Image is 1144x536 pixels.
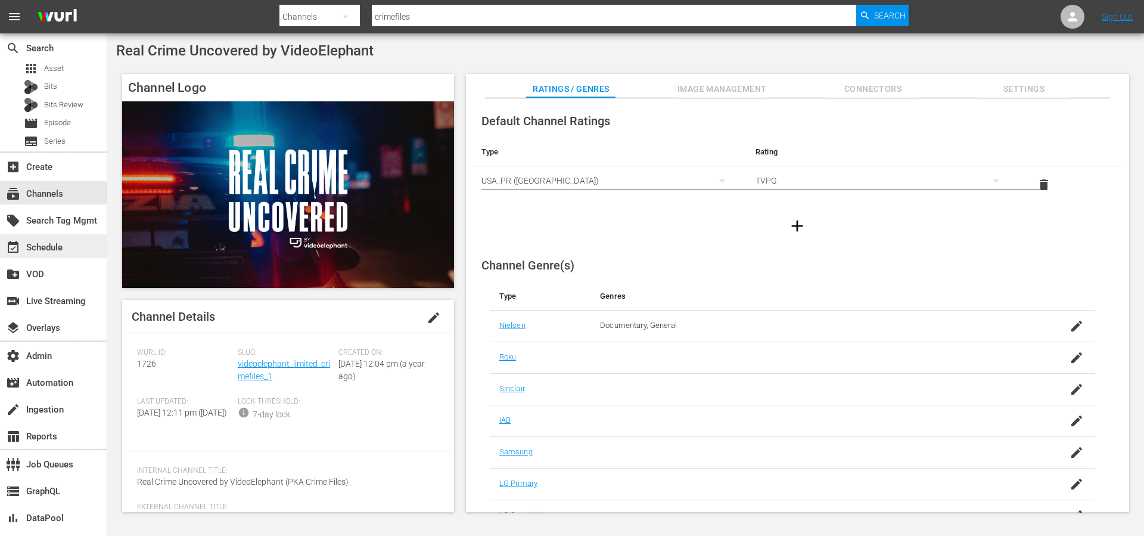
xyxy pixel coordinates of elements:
[874,5,906,26] span: Search
[526,82,615,97] span: Ratings / Genres
[481,258,574,272] span: Channel Genre(s)
[238,407,250,419] span: info
[44,117,71,129] span: Episode
[44,135,66,147] span: Series
[6,294,20,308] span: Live Streaming
[1102,12,1133,21] a: Sign Out
[6,267,20,281] span: VOD
[116,42,374,59] span: Real Crime Uncovered by VideoElephant
[499,510,548,519] a: LG Secondary
[44,99,83,111] span: Bits Review
[6,41,20,55] span: Search
[6,321,20,335] span: Overlays
[6,429,20,444] span: Reports
[499,416,511,425] a: IAB
[1037,178,1051,192] span: delete
[238,348,332,358] span: Slug:
[24,61,38,76] span: Asset
[137,397,232,407] span: Last Updated:
[24,80,38,94] div: Bits
[44,63,64,75] span: Asset
[137,408,227,417] span: [DATE] 12:11 pm ([DATE])
[6,349,20,363] span: Admin
[427,311,441,325] span: edit
[419,303,448,332] button: edit
[137,503,433,512] span: External Channel Title:
[499,447,533,456] a: Samsung
[24,98,38,112] div: Bits Review
[137,359,156,368] span: 1726
[499,321,526,330] a: Nielsen
[338,359,425,381] span: [DATE] 12:04 pm (a year ago)
[6,240,20,255] span: Schedule
[137,466,433,476] span: Internal Channel Title:
[856,5,909,26] button: Search
[979,82,1068,97] span: Settings
[122,101,454,288] img: Real Crime Uncovered by VideoElephant
[472,138,1123,203] table: simple table
[499,352,517,361] a: Roku
[6,160,20,174] span: Create
[338,348,433,358] span: Created On:
[590,282,1028,311] th: Genres
[7,10,21,24] span: menu
[29,3,86,31] img: ans4CAIJ8jUAAAAAAAAAAAAAAAAAAAAAAAAgQb4GAAAAAAAAAAAAAAAAAAAAAAAAJMjXAAAAAAAAAAAAAAAAAAAAAAAAgAT5G...
[6,376,20,390] span: Automation
[253,408,290,421] div: 7-day lock
[6,213,20,228] span: Search Tag Mgmt
[44,80,57,92] span: Bits
[137,477,349,487] span: Real Crime Uncovered by VideoElephant (PKA Crime Files)
[132,309,215,324] span: Channel Details
[6,187,20,201] span: Channels
[499,479,537,488] a: LG Primary
[122,74,454,101] h4: Channel Logo
[24,116,38,131] span: Episode
[24,134,38,148] span: Series
[137,348,232,358] span: Wurl ID:
[481,114,610,128] span: Default Channel Ratings
[6,402,20,417] span: Ingestion
[490,282,590,311] th: Type
[6,457,20,472] span: Job Queues
[238,359,330,381] a: videoelephant_limited_crimefiles_1
[481,164,736,197] div: USA_PR ([GEOGRAPHIC_DATA])
[746,138,1020,166] th: Rating
[6,484,20,498] span: GraphQL
[677,82,767,97] span: Image Management
[828,82,918,97] span: Connectors
[499,384,525,393] a: Sinclair
[238,397,332,407] span: Lock Threshold:
[756,164,1011,197] div: TVPG
[6,511,20,525] span: DataPool
[472,138,746,166] th: Type
[1030,171,1058,199] button: delete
